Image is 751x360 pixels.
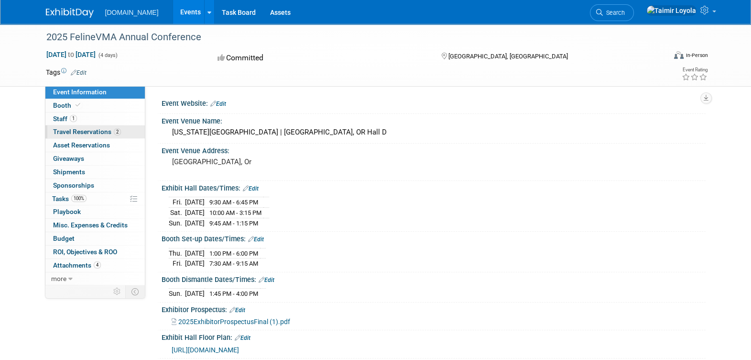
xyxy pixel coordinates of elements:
a: [URL][DOMAIN_NAME] [172,346,239,354]
span: more [51,275,66,282]
a: Edit [71,69,87,76]
span: Sponsorships [53,181,94,189]
td: [DATE] [185,208,205,218]
div: Booth Dismantle Dates/Times: [162,272,706,285]
td: Fri. [169,259,185,269]
div: Event Venue Name: [162,114,706,126]
span: Event Information [53,88,107,96]
div: [US_STATE][GEOGRAPHIC_DATA] | [GEOGRAPHIC_DATA], OR Hall D [169,125,698,140]
span: Booth [53,101,82,109]
div: 2025 FelineVMA Annual Conference [43,29,652,46]
a: more [45,272,145,285]
td: [DATE] [185,197,205,208]
a: Shipments [45,166,145,179]
a: Attachments4 [45,259,145,272]
span: 1:00 PM - 6:00 PM [209,250,258,257]
td: Sun. [169,218,185,228]
span: 7:30 AM - 9:15 AM [209,260,258,267]
a: Tasks100% [45,192,145,205]
span: Attachments [53,261,101,269]
div: Booth Set-up Dates/Times: [162,232,706,244]
td: Sat. [169,208,185,218]
span: [GEOGRAPHIC_DATA], [GEOGRAPHIC_DATA] [448,53,568,60]
div: Exhibit Hall Dates/Times: [162,181,706,193]
a: Playbook [45,205,145,218]
i: Booth reservation complete [76,102,80,108]
span: (4 days) [98,52,118,58]
span: Misc. Expenses & Credits [53,221,128,229]
a: Booth [45,99,145,112]
span: [DOMAIN_NAME] [105,9,159,16]
a: Search [590,4,634,21]
a: Travel Reservations2 [45,125,145,138]
td: Toggle Event Tabs [125,285,145,298]
span: 9:30 AM - 6:45 PM [209,199,258,206]
div: Committed [215,50,426,67]
span: to [66,51,76,58]
span: ROI, Objectives & ROO [53,248,117,256]
td: Tags [46,67,87,77]
a: Edit [259,277,274,283]
span: Playbook [53,208,81,215]
img: Format-Inperson.png [674,51,684,59]
img: ExhibitDay [46,8,94,18]
span: 1 [70,115,77,122]
span: [DATE] [DATE] [46,50,96,59]
a: Asset Reservations [45,139,145,152]
a: Staff1 [45,112,145,125]
td: [DATE] [185,248,205,259]
span: Budget [53,235,75,242]
div: Event Format [610,50,708,64]
div: Event Rating [681,67,707,72]
span: 2025ExhibitorProspectusFinal (1).pdf [178,318,290,326]
a: Edit [229,307,245,314]
span: 9:45 AM - 1:15 PM [209,220,258,227]
div: Event Website: [162,96,706,109]
a: 2025ExhibitorProspectusFinal (1).pdf [172,318,290,326]
td: [DATE] [185,289,205,299]
span: 100% [71,195,87,202]
span: Search [603,9,625,16]
span: 10:00 AM - 3:15 PM [209,209,261,216]
td: Personalize Event Tab Strip [109,285,126,298]
td: Thu. [169,248,185,259]
div: In-Person [685,52,707,59]
div: Event Venue Address: [162,144,706,156]
td: Fri. [169,197,185,208]
span: 2 [114,128,121,135]
a: ROI, Objectives & ROO [45,246,145,259]
span: Asset Reservations [53,141,110,149]
span: Tasks [52,195,87,202]
a: Edit [235,335,250,341]
td: Sun. [169,289,185,299]
a: Edit [248,236,264,243]
td: [DATE] [185,218,205,228]
a: Event Information [45,86,145,99]
img: Taimir Loyola [646,5,697,16]
span: 1:45 PM - 4:00 PM [209,290,258,297]
pre: [GEOGRAPHIC_DATA], Or [172,157,378,166]
span: Staff [53,115,77,123]
span: Travel Reservations [53,128,121,135]
div: Exhibit Hall Floor Plan: [162,330,706,343]
span: 4 [94,261,101,269]
a: Edit [210,101,226,107]
a: Misc. Expenses & Credits [45,219,145,232]
a: Giveaways [45,152,145,165]
a: Edit [243,185,259,192]
div: Exhibitor Prospectus: [162,303,706,315]
span: Shipments [53,168,85,176]
span: Giveaways [53,155,84,162]
a: Sponsorships [45,179,145,192]
td: [DATE] [185,259,205,269]
a: Budget [45,232,145,245]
